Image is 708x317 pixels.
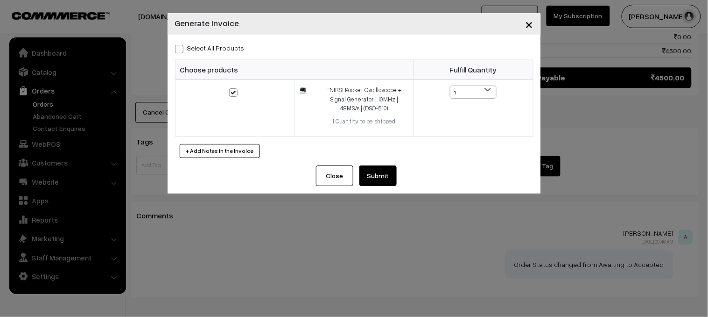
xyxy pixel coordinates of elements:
span: × [526,15,533,32]
h4: Generate Invoice [175,17,239,29]
button: Close [316,166,353,186]
span: 1 [450,86,497,99]
span: 1 [450,86,496,99]
div: 1 Quantity to be shipped [321,117,408,126]
th: Fulfill Quantity [414,59,533,80]
button: Close [518,9,541,38]
button: + Add Notes in the Invoice [180,144,260,158]
button: Submit [359,166,397,186]
label: Select all Products [175,43,245,53]
th: Choose products [175,59,414,80]
div: FNIRSI Pocket Oscilloscope + Signal Generator | 10MHz | 48MS/s | (DSO-510) [321,86,408,113]
img: 17361636915026new-a.jpg [300,87,306,94]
